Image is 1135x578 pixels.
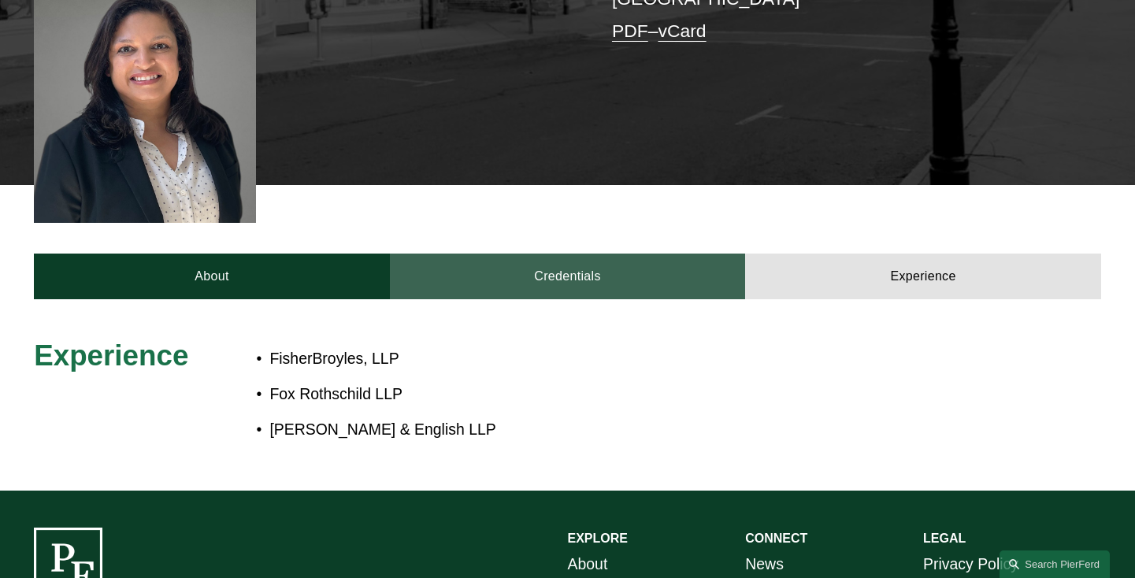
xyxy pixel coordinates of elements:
[745,550,784,578] a: News
[269,416,967,443] p: [PERSON_NAME] & English LLP
[568,550,608,578] a: About
[745,532,807,545] strong: CONNECT
[1000,550,1110,578] a: Search this site
[269,380,967,408] p: Fox Rothschild LLP
[34,339,188,372] span: Experience
[390,254,746,299] a: Credentials
[923,532,966,545] strong: LEGAL
[923,550,1018,578] a: Privacy Policy
[34,254,390,299] a: About
[745,254,1101,299] a: Experience
[658,20,706,41] a: vCard
[269,345,967,372] p: FisherBroyles, LLP
[568,532,628,545] strong: EXPLORE
[612,20,648,41] a: PDF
